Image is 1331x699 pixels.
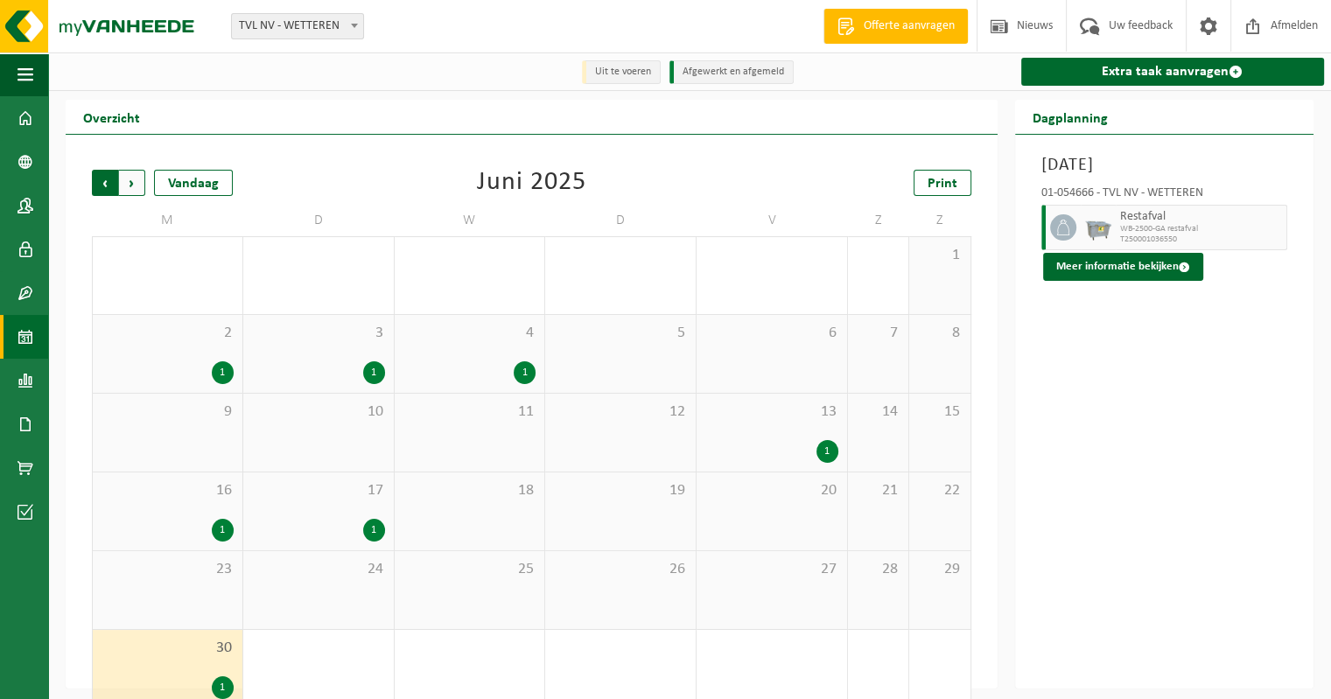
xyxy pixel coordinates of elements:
[705,324,838,343] span: 6
[403,324,536,343] span: 4
[918,402,961,422] span: 15
[918,246,961,265] span: 1
[554,639,687,658] span: 3
[212,519,234,542] div: 1
[231,13,364,39] span: TVL NV - WETTEREN
[857,324,900,343] span: 7
[252,324,385,343] span: 3
[154,170,233,196] div: Vandaag
[363,361,385,384] div: 1
[252,402,385,422] span: 10
[1021,58,1325,86] a: Extra taak aanvragen
[1085,214,1111,241] img: WB-2500-GAL-GY-01
[102,639,234,658] span: 30
[918,324,961,343] span: 8
[66,100,158,134] h2: Overzicht
[252,246,385,265] span: 27
[514,361,536,384] div: 1
[705,246,838,265] span: 30
[1043,253,1203,281] button: Meer informatie bekijken
[102,246,234,265] span: 26
[582,60,661,84] li: Uit te voeren
[857,481,900,500] span: 21
[212,361,234,384] div: 1
[545,205,697,236] td: D
[918,481,961,500] span: 22
[1015,100,1125,134] h2: Dagplanning
[1120,224,1283,234] span: WB-2500-GA restafval
[909,205,970,236] td: Z
[102,481,234,500] span: 16
[816,440,838,463] div: 1
[243,205,395,236] td: D
[554,324,687,343] span: 5
[403,246,536,265] span: 28
[857,246,900,265] span: 31
[554,246,687,265] span: 29
[102,402,234,422] span: 9
[928,177,957,191] span: Print
[403,560,536,579] span: 25
[554,560,687,579] span: 26
[1041,187,1288,205] div: 01-054666 - TVL NV - WETTEREN
[705,560,838,579] span: 27
[705,481,838,500] span: 20
[1120,234,1283,245] span: T250001036550
[918,639,961,658] span: 6
[92,170,118,196] span: Vorige
[403,481,536,500] span: 18
[119,170,145,196] span: Volgende
[252,481,385,500] span: 17
[395,205,546,236] td: W
[918,560,961,579] span: 29
[554,402,687,422] span: 12
[914,170,971,196] a: Print
[823,9,968,44] a: Offerte aanvragen
[859,17,959,35] span: Offerte aanvragen
[705,402,838,422] span: 13
[232,14,363,38] span: TVL NV - WETTEREN
[857,560,900,579] span: 28
[477,170,586,196] div: Juni 2025
[102,324,234,343] span: 2
[857,639,900,658] span: 5
[252,639,385,658] span: 1
[363,519,385,542] div: 1
[403,402,536,422] span: 11
[1120,210,1283,224] span: Restafval
[252,560,385,579] span: 24
[212,676,234,699] div: 1
[92,205,243,236] td: M
[554,481,687,500] span: 19
[857,402,900,422] span: 14
[403,639,536,658] span: 2
[705,639,838,658] span: 4
[102,560,234,579] span: 23
[848,205,909,236] td: Z
[1041,152,1288,178] h3: [DATE]
[669,60,794,84] li: Afgewerkt en afgemeld
[697,205,848,236] td: V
